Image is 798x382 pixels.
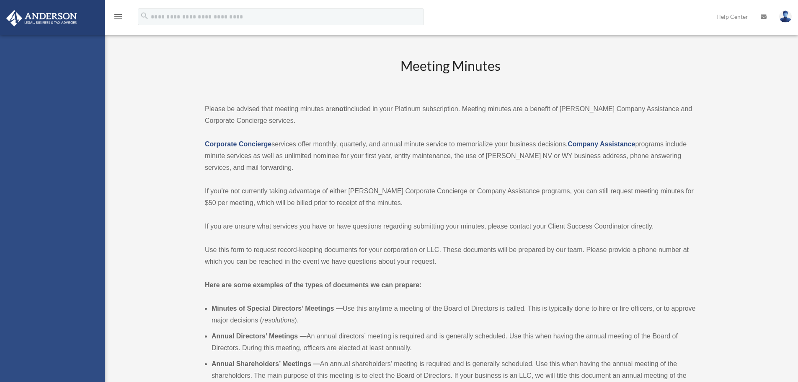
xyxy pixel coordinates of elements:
[113,12,123,22] i: menu
[212,330,696,354] li: An annual directors’ meeting is required and is generally scheduled. Use this when having the ann...
[779,10,792,23] img: User Pic
[205,281,422,288] strong: Here are some examples of the types of documents we can prepare:
[212,305,343,312] b: Minutes of Special Directors’ Meetings —
[205,221,696,232] p: If you are unsure what services you have or have questions regarding submitting your minutes, ple...
[113,15,123,22] a: menu
[568,140,635,148] a: Company Assistance
[205,244,696,268] p: Use this form to request record-keeping documents for your corporation or LLC. These documents wi...
[140,11,149,21] i: search
[212,303,696,326] li: Use this anytime a meeting of the Board of Directors is called. This is typically done to hire or...
[212,360,320,367] b: Annual Shareholders’ Meetings —
[205,185,696,209] p: If you’re not currently taking advantage of either [PERSON_NAME] Corporate Concierge or Company A...
[212,333,307,340] b: Annual Directors’ Meetings —
[205,138,696,174] p: services offer monthly, quarterly, and annual minute service to memorialize your business decisio...
[205,140,271,148] a: Corporate Concierge
[205,57,696,91] h2: Meeting Minutes
[262,317,294,324] em: resolutions
[4,10,80,26] img: Anderson Advisors Platinum Portal
[205,103,696,127] p: Please be advised that meeting minutes are included in your Platinum subscription. Meeting minute...
[335,105,346,112] strong: not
